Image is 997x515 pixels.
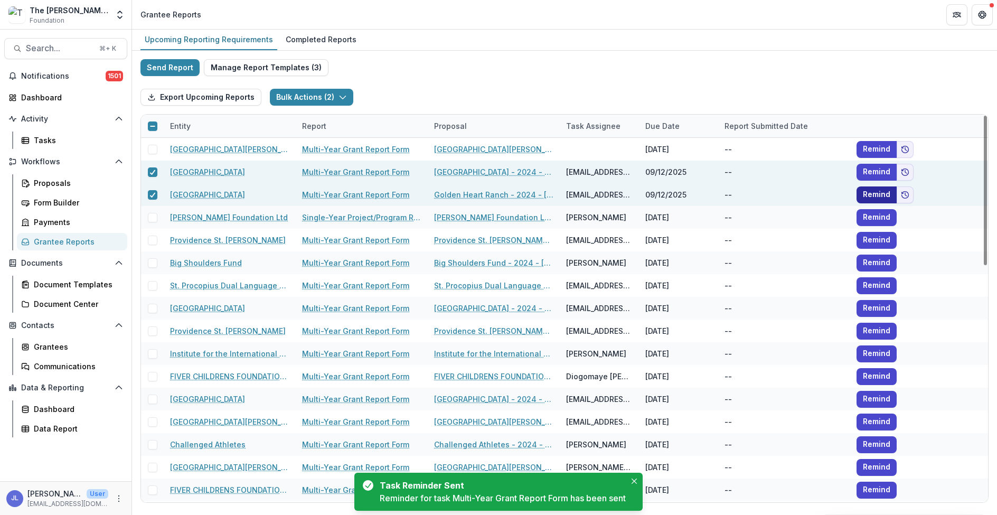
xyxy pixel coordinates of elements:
[170,439,246,450] a: Challenged Athletes
[718,115,850,137] div: Report Submitted Date
[170,462,289,473] a: [GEOGRAPHIC_DATA][PERSON_NAME][PERSON_NAME]
[718,120,814,132] div: Report Submitted Date
[170,394,245,405] a: [GEOGRAPHIC_DATA]
[639,365,718,388] div: [DATE]
[302,394,409,405] a: Multi-Year Grant Report Form
[21,72,106,81] span: Notifications
[639,183,718,206] div: 09/12/2025
[897,141,914,158] button: Add to friends
[639,320,718,342] div: [DATE]
[27,488,82,499] p: [PERSON_NAME]
[857,209,897,226] button: Remind
[11,495,18,502] div: Janice Lombardo
[725,166,732,177] div: --
[380,479,622,492] div: Task Reminder Sent
[302,257,409,268] a: Multi-Year Grant Report Form
[170,189,245,200] a: [GEOGRAPHIC_DATA]
[857,300,897,317] button: Remind
[434,394,553,405] a: [GEOGRAPHIC_DATA] - 2024 - [PERSON_NAME] & [PERSON_NAME] Foundation - New Grantee Form
[566,371,633,382] div: Diogomaye [PERSON_NAME]
[857,436,897,453] button: Remind
[97,43,118,54] div: ⌘ + K
[170,303,245,314] a: [GEOGRAPHIC_DATA]
[857,368,897,385] button: Remind
[725,484,732,495] div: --
[566,416,633,427] div: [EMAIL_ADDRESS][DOMAIN_NAME]
[17,213,127,231] a: Payments
[725,257,732,268] div: --
[725,303,732,314] div: --
[34,361,119,372] div: Communications
[639,456,718,479] div: [DATE]
[560,115,639,137] div: Task Assignee
[639,433,718,456] div: [DATE]
[296,120,333,132] div: Report
[112,4,127,25] button: Open entity switcher
[21,157,110,166] span: Workflows
[566,462,633,473] div: [PERSON_NAME][EMAIL_ADDRESS][PERSON_NAME][DOMAIN_NAME]
[725,348,732,359] div: --
[17,194,127,211] a: Form Builder
[434,280,553,291] a: St. Procopius Dual Language School - 2024 - Temelio Historical Onboarding Form
[302,235,409,246] a: Multi-Year Grant Report Form
[34,177,119,189] div: Proposals
[639,274,718,297] div: [DATE]
[17,338,127,355] a: Grantees
[106,71,123,81] span: 1501
[170,484,289,495] a: FIVER CHILDRENS FOUNDATION INC
[725,189,732,200] div: --
[639,297,718,320] div: [DATE]
[8,6,25,23] img: The Charles W. & Patricia S. Bidwill
[34,298,119,310] div: Document Center
[434,462,553,473] a: [GEOGRAPHIC_DATA][PERSON_NAME][PERSON_NAME] - 2024 - [PERSON_NAME] & [PERSON_NAME] Foundation - R...
[4,379,127,396] button: Open Data & Reporting
[857,345,897,362] button: Remind
[566,348,626,359] div: [PERSON_NAME]
[34,217,119,228] div: Payments
[639,161,718,183] div: 09/12/2025
[170,166,245,177] a: [GEOGRAPHIC_DATA]
[21,92,119,103] div: Dashboard
[34,404,119,415] div: Dashboard
[725,280,732,291] div: --
[140,32,277,47] div: Upcoming Reporting Requirements
[725,394,732,405] div: --
[434,439,553,450] a: Challenged Athletes - 2024 - [PERSON_NAME] & [PERSON_NAME] Foundation - Returning Grantee Form
[302,189,409,200] a: Multi-Year Grant Report Form
[566,303,633,314] div: [EMAIL_ADDRESS][DOMAIN_NAME]
[566,189,633,200] div: [EMAIL_ADDRESS][DOMAIN_NAME]
[140,9,201,20] div: Grantee Reports
[34,279,119,290] div: Document Templates
[434,257,553,268] a: Big Shoulders Fund - 2024 - [PERSON_NAME] & [PERSON_NAME] Foundation - Returning Grantee Form
[566,325,633,336] div: [EMAIL_ADDRESS][DOMAIN_NAME]
[4,110,127,127] button: Open Activity
[302,371,409,382] a: Multi-Year Grant Report Form
[639,479,718,501] div: [DATE]
[857,323,897,340] button: Remind
[112,492,125,505] button: More
[170,325,286,336] a: Providence St. [PERSON_NAME]
[725,462,732,473] div: --
[566,235,633,246] div: [EMAIL_ADDRESS][DOMAIN_NAME]
[434,348,553,359] a: Institute for the International Education of Students - 2024 - [PERSON_NAME] & [PERSON_NAME] Foun...
[725,416,732,427] div: --
[946,4,967,25] button: Partners
[434,303,553,314] a: [GEOGRAPHIC_DATA] - 2024 - [PERSON_NAME] & [PERSON_NAME] Foundation - New Grantee Form
[434,416,553,427] a: [GEOGRAPHIC_DATA][PERSON_NAME][PERSON_NAME] - 2024 - [PERSON_NAME] & [PERSON_NAME] Foundation - R...
[566,166,633,177] div: [EMAIL_ADDRESS][DOMAIN_NAME]
[17,174,127,192] a: Proposals
[639,206,718,229] div: [DATE]
[302,212,421,223] a: Single-Year Project/Program Report Form
[170,144,289,155] a: [GEOGRAPHIC_DATA][PERSON_NAME][PERSON_NAME]
[170,280,289,291] a: St. Procopius Dual Language School
[170,348,289,359] a: Institute for the International Education of Students
[725,144,732,155] div: --
[566,439,626,450] div: [PERSON_NAME]
[434,325,553,336] a: Providence St. [PERSON_NAME] - 2024 - [PERSON_NAME] & [PERSON_NAME] Foundation - Returning Grante...
[639,115,718,137] div: Due Date
[302,416,409,427] a: Multi-Year Grant Report Form
[857,186,897,203] button: Remind
[725,325,732,336] div: --
[170,371,289,382] a: FIVER CHILDRENS FOUNDATION INC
